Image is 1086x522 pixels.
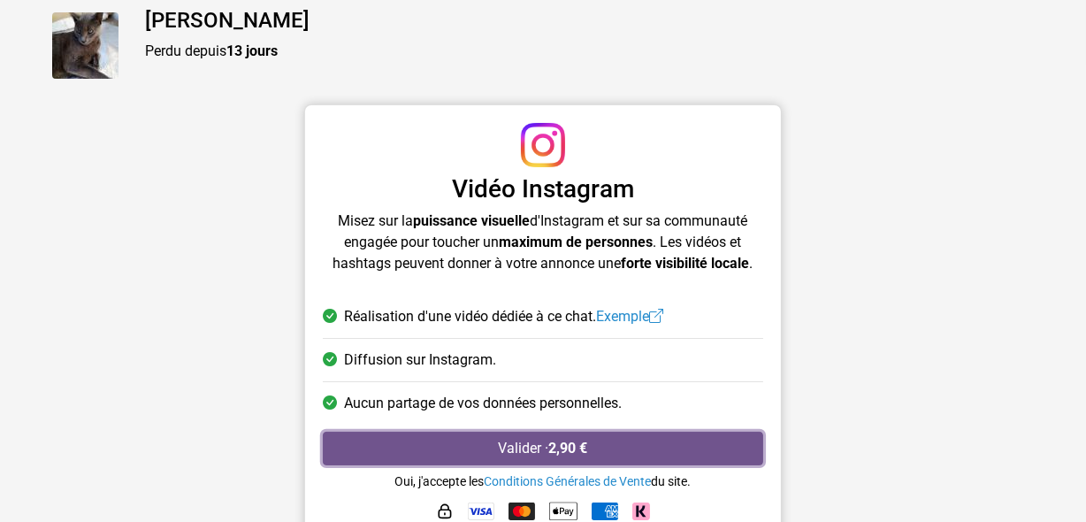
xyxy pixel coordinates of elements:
[344,393,622,414] span: Aucun partage de vos données personnelles.
[145,41,1034,62] p: Perdu depuis
[323,211,763,274] p: Misez sur la d'Instagram et sur sa communauté engagée pour toucher un . Les vidéos et hashtags pe...
[485,474,652,488] a: Conditions Générales de Vente
[468,503,494,520] img: Visa
[549,440,588,457] strong: 2,90 €
[500,234,654,250] strong: maximum de personnes
[145,8,1034,34] h4: [PERSON_NAME]
[632,503,650,520] img: Klarna
[596,308,663,325] a: Exemple
[414,212,531,229] strong: puissance visuelle
[226,42,278,59] strong: 13 jours
[622,255,750,272] strong: forte visibilité locale
[436,503,454,520] img: HTTPS : paiement sécurisé
[344,349,496,371] span: Diffusion sur Instagram.
[509,503,535,520] img: Mastercard
[521,123,565,167] img: Instagram
[323,174,763,204] h3: Vidéo Instagram
[344,306,663,327] span: Réalisation d'une vidéo dédiée à ce chat.
[395,474,692,488] small: Oui, j'accepte les du site.
[592,503,618,520] img: American Express
[323,432,763,465] button: Valider ·2,90 €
